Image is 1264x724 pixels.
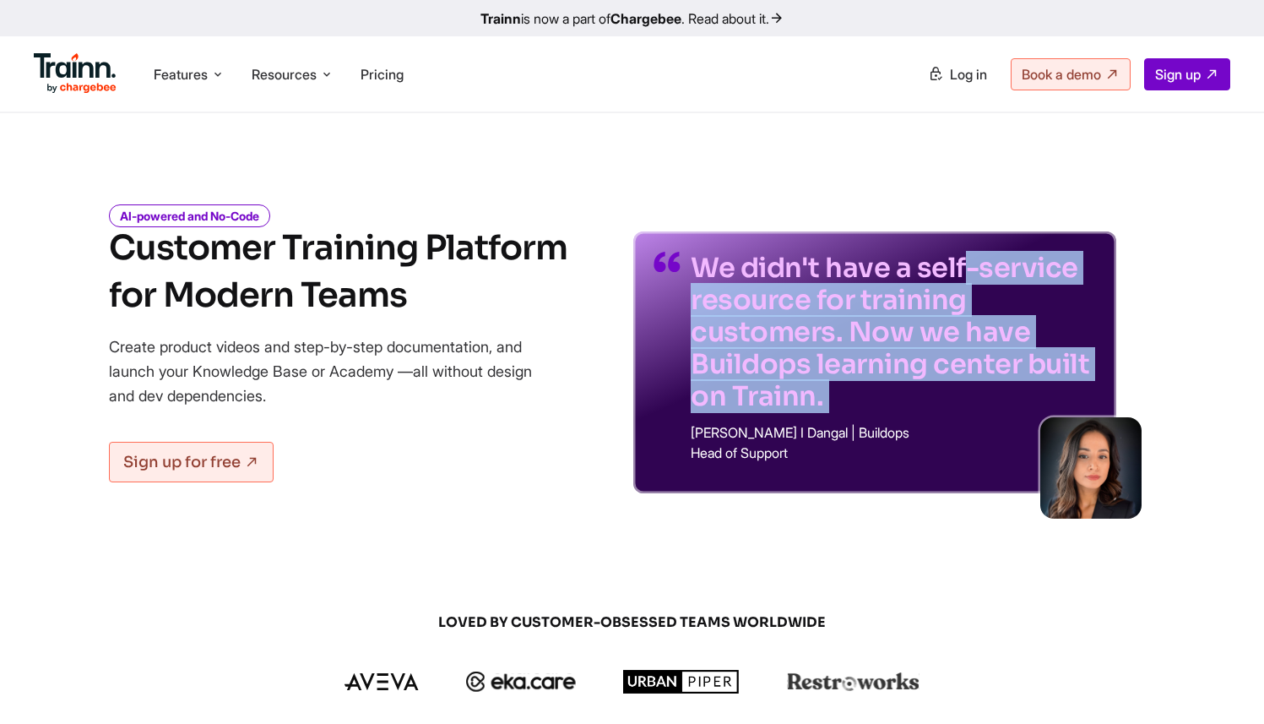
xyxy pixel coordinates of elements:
[1180,643,1264,724] iframe: Chat Widget
[109,225,567,319] h1: Customer Training Platform for Modern Teams
[691,426,1096,439] p: [PERSON_NAME] I Dangal | Buildops
[1022,66,1101,83] span: Book a demo
[109,204,270,227] i: AI-powered and No-Code
[480,10,521,27] b: Trainn
[787,672,920,691] img: restroworks logo
[34,53,117,94] img: Trainn Logo
[252,65,317,84] span: Resources
[1144,58,1230,90] a: Sign up
[691,446,1096,460] p: Head of Support
[109,335,556,408] p: Create product videos and step-by-step documentation, and launch your Knowledge Base or Academy —...
[1040,417,1142,519] img: sabina-buildops.d2e8138.png
[344,673,419,690] img: aveva logo
[466,672,576,692] img: ekacare logo
[918,59,997,90] a: Log in
[154,65,208,84] span: Features
[950,66,987,83] span: Log in
[654,252,681,272] img: quotes-purple.41a7099.svg
[109,442,274,482] a: Sign up for free
[1155,66,1201,83] span: Sign up
[623,670,740,694] img: urbanpiper logo
[691,252,1096,412] p: We didn't have a self-service resource for training customers. Now we have Buildops learning cent...
[1011,58,1131,90] a: Book a demo
[361,66,404,83] a: Pricing
[610,10,681,27] b: Chargebee
[227,613,1038,632] span: LOVED BY CUSTOMER-OBSESSED TEAMS WORLDWIDE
